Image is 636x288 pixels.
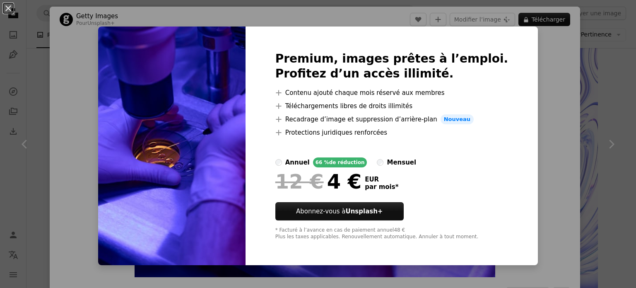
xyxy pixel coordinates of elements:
div: annuel [285,157,310,167]
input: mensuel [377,159,383,166]
h2: Premium, images prêtes à l’emploi. Profitez d’un accès illimité. [275,51,508,81]
div: 4 € [275,171,361,192]
input: annuel66 %de réduction [275,159,282,166]
strong: Unsplash+ [345,208,383,215]
div: mensuel [387,157,416,167]
div: * Facturé à l’avance en cas de paiement annuel 48 € Plus les taxes applicables. Renouvellement au... [275,227,508,240]
span: Nouveau [441,114,474,124]
button: Abonnez-vous àUnsplash+ [275,202,404,220]
li: Protections juridiques renforcées [275,128,508,138]
li: Téléchargements libres de droits illimités [275,101,508,111]
span: EUR [365,176,398,183]
span: 12 € [275,171,324,192]
img: premium_photo-1702599051816-7047c38301d6 [98,27,246,265]
div: 66 % de réduction [313,157,367,167]
li: Recadrage d’image et suppression d’arrière-plan [275,114,508,124]
span: par mois * [365,183,398,191]
li: Contenu ajouté chaque mois réservé aux membres [275,88,508,98]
